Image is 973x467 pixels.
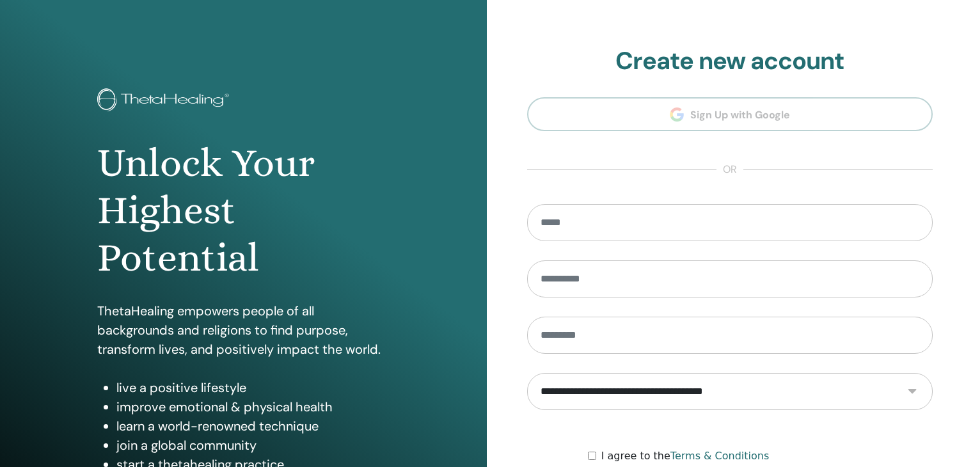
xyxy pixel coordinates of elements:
[716,162,743,177] span: or
[116,436,390,455] li: join a global community
[116,397,390,416] li: improve emotional & physical health
[116,378,390,397] li: live a positive lifestyle
[527,47,933,76] h2: Create new account
[670,450,769,462] a: Terms & Conditions
[601,448,770,464] label: I agree to the
[116,416,390,436] li: learn a world-renowned technique
[97,301,390,359] p: ThetaHealing empowers people of all backgrounds and religions to find purpose, transform lives, a...
[97,139,390,282] h1: Unlock Your Highest Potential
